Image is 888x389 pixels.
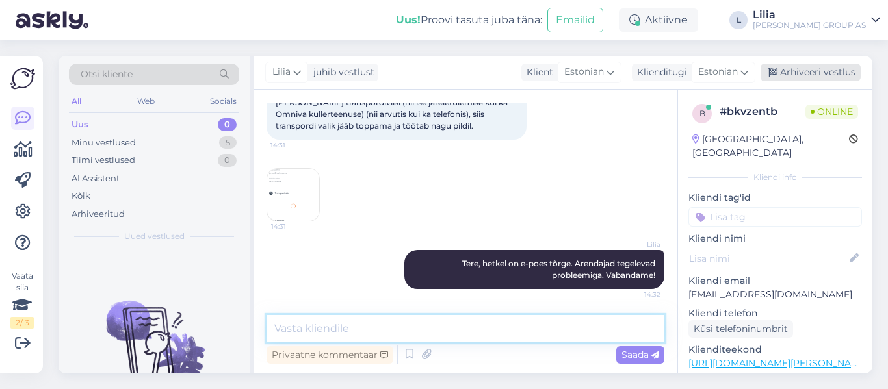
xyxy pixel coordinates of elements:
div: Socials [207,93,239,110]
p: Kliendi tag'id [688,191,862,205]
div: Klient [521,66,553,79]
div: Web [135,93,157,110]
div: Tiimi vestlused [72,154,135,167]
div: Aktiivne [619,8,698,32]
input: Lisa tag [688,207,862,227]
div: Proovi tasuta juba täna: [396,12,542,28]
div: Vaata siia [10,270,34,329]
b: Uus! [396,14,421,26]
div: # bkvzentb [720,104,805,119]
div: Minu vestlused [72,136,136,149]
span: 14:31 [271,221,320,231]
span: Lilia [612,240,660,249]
span: Otsi kliente [81,68,133,81]
div: 0 [218,154,237,167]
button: Emailid [547,8,603,32]
div: 2 / 3 [10,317,34,329]
div: [PERSON_NAME] GROUP AS [753,20,866,31]
div: 5 [219,136,237,149]
div: AI Assistent [72,172,120,185]
div: Uus [72,118,88,131]
div: Privaatne kommentaar [267,346,393,364]
div: [GEOGRAPHIC_DATA], [GEOGRAPHIC_DATA] [692,132,849,160]
span: b [699,108,705,118]
input: Lisa nimi [689,251,847,266]
div: Klienditugi [632,66,687,79]
img: Askly Logo [10,66,35,91]
img: Attachment [267,169,319,221]
span: 14:31 [270,140,319,150]
p: [EMAIL_ADDRESS][DOMAIN_NAME] [688,288,862,301]
div: Arhiveeritud [72,208,125,221]
div: Küsi telefoninumbrit [688,320,793,338]
div: Kliendi info [688,171,862,183]
span: Saada [621,349,659,360]
span: 14:32 [612,290,660,299]
a: Lilia[PERSON_NAME] GROUP AS [753,10,880,31]
p: Kliendi telefon [688,307,862,320]
span: Lilia [272,65,291,79]
div: 0 [218,118,237,131]
a: [URL][DOMAIN_NAME][PERSON_NAME] [688,357,868,369]
div: L [729,11,748,29]
span: Uued vestlused [124,231,185,242]
span: Estonian [564,65,604,79]
span: [PERSON_NAME] transpordiviisi (nii ise järeletulemise kui ka Omniva kullerteenuse) (nii arvutis k... [276,97,510,131]
p: Kliendi nimi [688,232,862,245]
div: All [69,93,84,110]
div: juhib vestlust [308,66,374,79]
div: Lilia [753,10,866,20]
p: Klienditeekond [688,343,862,357]
p: Kliendi email [688,274,862,288]
div: Arhiveeri vestlus [761,64,861,81]
span: Tere, hetkel on e-poes tõrge. Arendajad tegelevad probleemiga. Vabandame! [462,258,657,280]
div: Kõik [72,190,90,203]
span: Online [805,105,858,119]
span: Estonian [698,65,738,79]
